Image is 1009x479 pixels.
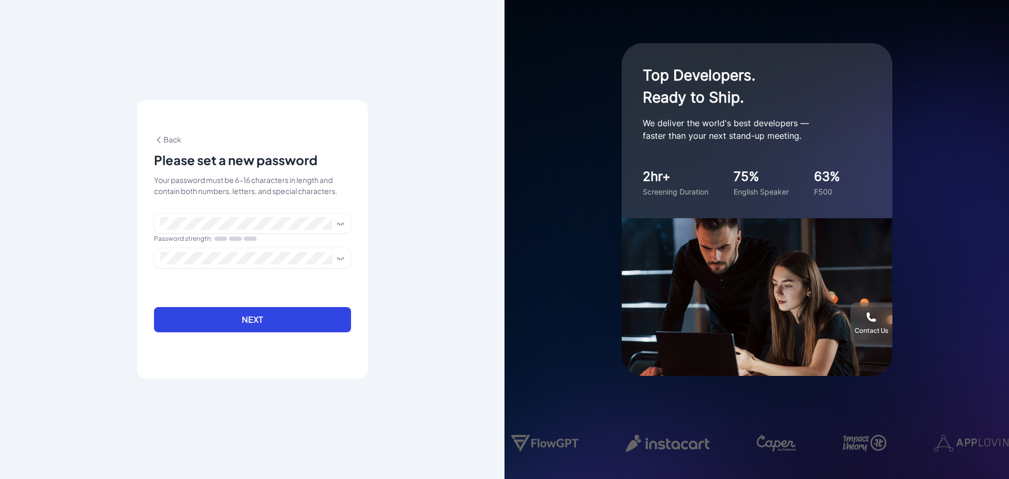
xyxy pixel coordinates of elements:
[154,135,181,144] span: Back
[850,302,892,344] button: Contact Us
[154,175,351,197] div: Your password must be 6-16 characters in length and contain both numbers, letters, and special ch...
[154,233,351,244] div: Password strength :
[154,307,351,332] button: Next
[643,167,708,186] div: 2hr+
[643,117,853,142] p: We deliver the world's best developers — faster than your next stand-up meeting.
[814,186,840,197] div: F500
[154,151,317,168] p: Please set a new password
[643,64,853,108] h1: Top Developers. Ready to Ship.
[814,167,840,186] div: 63%
[734,167,789,186] div: 75%
[643,186,708,197] div: Screening Duration
[734,186,789,197] div: English Speaker
[854,327,888,335] div: Contact Us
